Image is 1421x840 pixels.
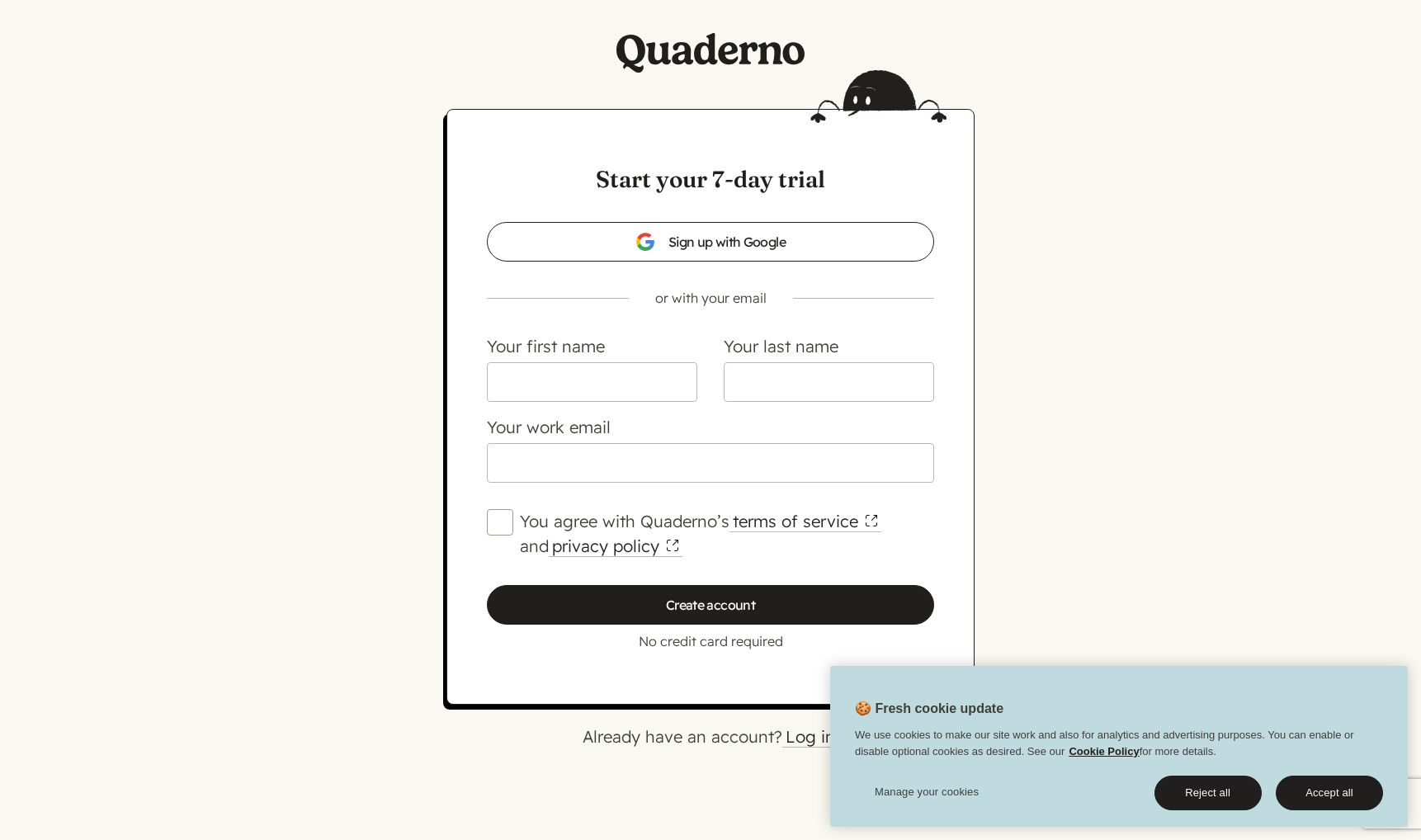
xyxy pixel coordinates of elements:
[1154,776,1262,810] button: Reject all
[830,666,1408,827] div: 🍪 Fresh cookie update
[724,336,838,356] label: Your last name
[830,727,1408,767] div: We use cookies to make our site work and also for analytics and advertising purposes. You can ena...
[549,536,682,557] a: privacy policy
[487,336,605,356] label: Your first name
[1069,745,1139,757] a: Cookie Policy
[487,631,934,651] p: No credit card required
[1276,776,1383,810] button: Accept all
[149,724,1272,749] p: Already have an account?
[729,511,881,532] a: terms of service
[855,776,999,809] button: Manage your cookies
[487,585,934,625] input: Create account
[782,726,838,748] a: Log in
[635,232,786,252] span: Sign up with Google
[460,288,961,308] p: or with your email
[830,666,1408,827] div: Cookie banner
[830,699,1003,727] h2: 🍪 Fresh cookie update
[487,417,611,437] label: Your work email
[487,222,934,262] a: Sign up with Google
[520,509,934,559] label: You agree with Quaderno’s and
[487,163,934,196] h1: Start your 7-day trial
